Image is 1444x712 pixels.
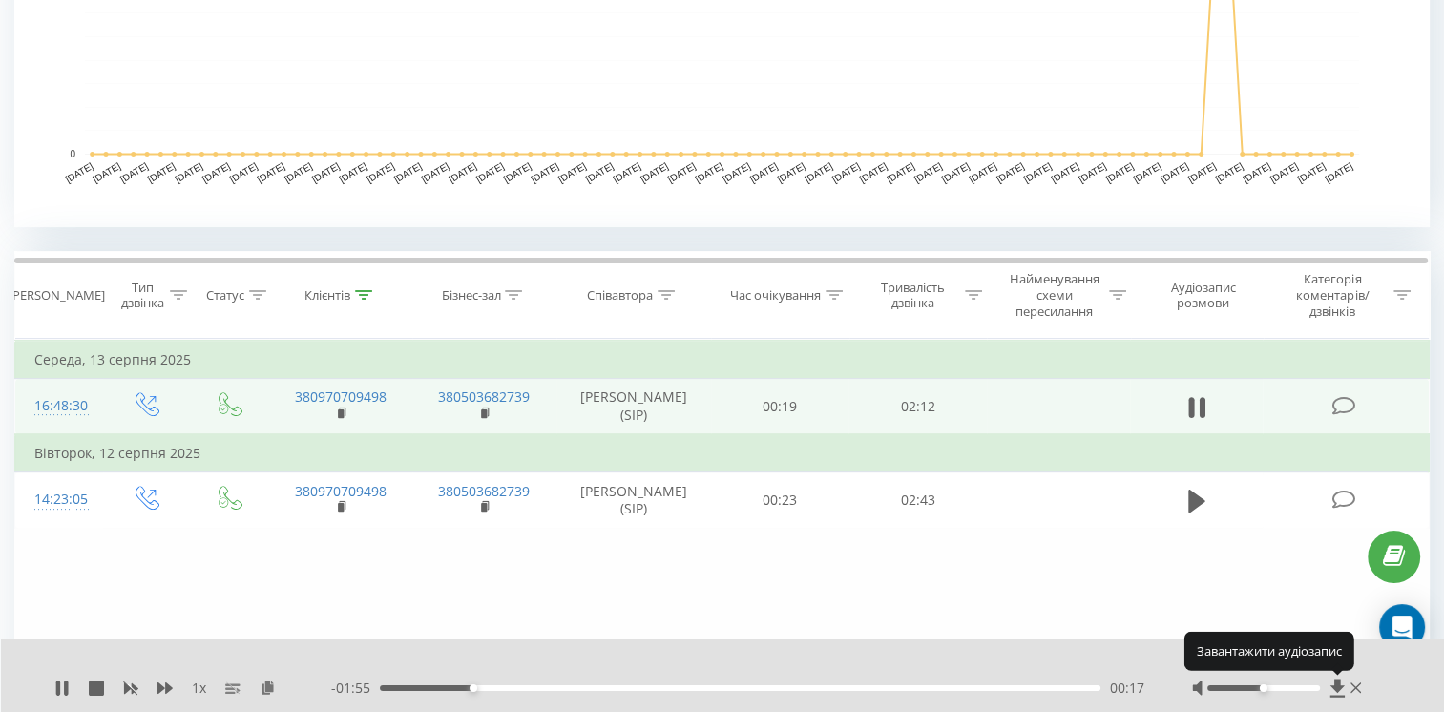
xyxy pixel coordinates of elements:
text: [DATE] [1022,160,1054,184]
text: [DATE] [1186,160,1218,184]
text: [DATE] [392,160,424,184]
text: [DATE] [420,160,451,184]
text: [DATE] [693,160,724,184]
a: 380970709498 [295,482,387,500]
div: Клієнтів [304,287,350,304]
div: Бізнес-зал [441,287,500,304]
text: [DATE] [283,160,314,184]
text: [DATE] [310,160,342,184]
text: [DATE] [338,160,369,184]
text: [DATE] [556,160,588,184]
td: 02:43 [848,472,987,528]
text: [DATE] [173,160,204,184]
div: [PERSON_NAME] [9,287,105,304]
div: Час очікування [730,287,821,304]
text: [DATE] [228,160,260,184]
div: Тип дзвінка [120,280,165,312]
td: Вівторок, 12 серпня 2025 [15,434,1430,472]
a: 380970709498 [295,387,387,406]
td: [PERSON_NAME] (SIP) [556,472,711,528]
font: 00:17 [1110,679,1144,697]
text: [DATE] [1131,160,1162,184]
div: Мітка доступності [1260,684,1267,692]
td: [PERSON_NAME] (SIP) [556,379,711,435]
font: 1 x [192,679,206,697]
td: Середа, 13 серпня 2025 [15,341,1430,379]
text: [DATE] [776,160,807,184]
text: [DATE] [91,160,122,184]
text: [DATE] [666,160,698,184]
text: [DATE] [474,160,506,184]
div: Мітка доступності [470,684,477,692]
div: Співавтора [587,287,653,304]
text: [DATE] [803,160,834,184]
font: 01:55 [336,679,370,697]
div: Завантажити аудіозапис [1184,632,1354,670]
text: [DATE] [584,160,616,184]
div: Категорія коментарів/дзвінків [1277,271,1389,320]
text: [DATE] [885,160,916,184]
text: [DATE] [64,160,95,184]
text: [DATE] [255,160,286,184]
text: [DATE] [748,160,780,184]
text: [DATE] [912,160,944,184]
text: [DATE] [502,160,534,184]
font: 14:23:05 [34,490,88,508]
text: [DATE] [1241,160,1272,184]
font: 16:48:30 [34,396,88,414]
div: Найменування схеми пересилання [1004,271,1104,320]
text: [DATE] [638,160,670,184]
text: [DATE] [1214,160,1245,184]
text: [DATE] [146,160,178,184]
text: [DATE] [529,160,560,184]
text: [DATE] [1296,160,1328,184]
td: 00:23 [711,472,849,528]
div: Аудіозапис розмови [1148,280,1259,312]
a: 380503682739 [438,387,530,406]
text: [DATE] [1049,160,1080,184]
text: [DATE] [1159,160,1190,184]
text: [DATE] [830,160,862,184]
div: Відкрийте Intercom Messenger [1379,604,1425,650]
text: [DATE] [611,160,642,184]
td: 00:19 [711,379,849,435]
text: [DATE] [365,160,396,184]
text: [DATE] [1104,160,1136,184]
text: [DATE] [721,160,752,184]
text: [DATE] [940,160,972,184]
text: [DATE] [118,160,150,184]
text: [DATE] [200,160,232,184]
text: [DATE] [994,160,1026,184]
span: - [331,679,380,698]
text: 0 [70,149,75,159]
text: [DATE] [858,160,889,184]
div: Тривалість дзвінка [866,280,960,312]
td: 02:12 [848,379,987,435]
text: [DATE] [967,160,998,184]
text: [DATE] [1268,160,1300,184]
text: [DATE] [1323,160,1354,184]
div: Статус [206,287,244,304]
text: [DATE] [1077,160,1108,184]
text: [DATE] [447,160,478,184]
a: 380503682739 [438,482,530,500]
